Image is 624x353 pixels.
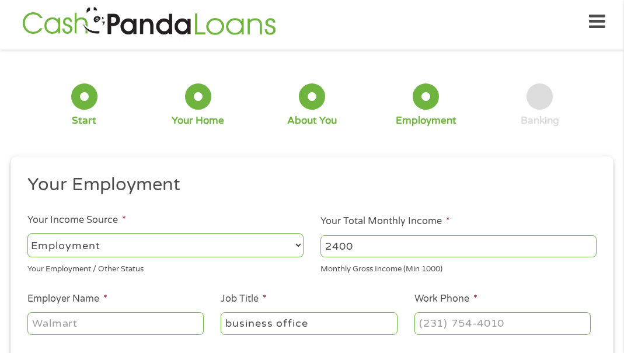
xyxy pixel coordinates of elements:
div: Employment [396,114,456,127]
label: Work Phone [414,293,477,305]
div: Your Home [172,114,224,127]
img: GetLoanNow Logo [19,5,279,39]
label: Job Title [221,293,267,305]
input: 1800 [320,235,597,257]
div: Banking [521,114,559,127]
div: Start [72,114,96,127]
div: Your Employment / Other Status [27,260,304,275]
label: Your Income Source [27,214,126,226]
label: Your Total Monthly Income [320,215,450,228]
input: Walmart [27,312,204,334]
input: (231) 754-4010 [414,312,591,334]
input: Cashier [221,312,398,334]
label: Employer Name [27,293,107,305]
div: About You [287,114,337,127]
div: Monthly Gross Income (Min 1000) [320,260,597,275]
h2: Your Employment [27,173,588,197]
